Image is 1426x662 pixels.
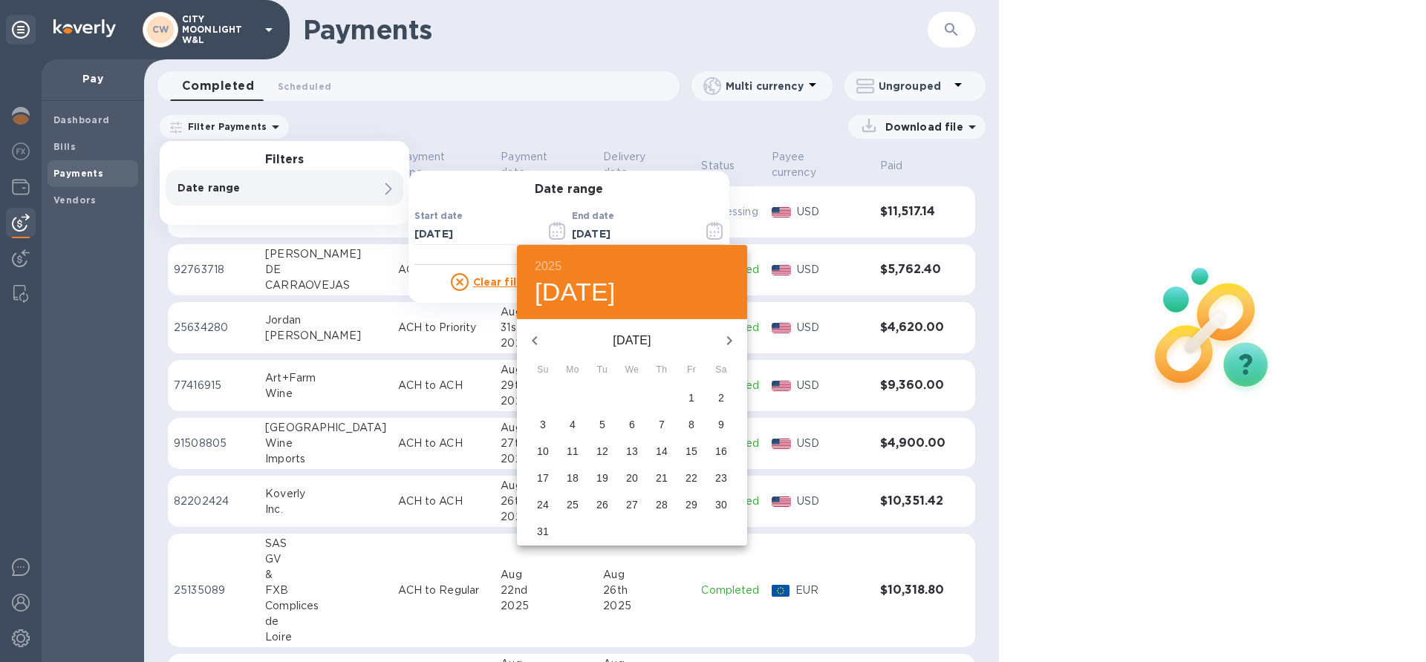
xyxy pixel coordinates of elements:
[648,363,675,378] span: Th
[648,465,675,492] button: 21
[715,444,727,459] p: 16
[648,439,675,465] button: 14
[688,417,694,432] p: 8
[678,385,705,412] button: 1
[648,412,675,439] button: 7
[718,390,724,405] p: 2
[530,519,556,545] button: 31
[559,363,586,378] span: Mo
[718,417,724,432] p: 9
[708,363,735,378] span: Sa
[708,412,735,439] button: 9
[559,412,586,439] button: 4
[659,417,665,432] p: 7
[656,497,668,512] p: 28
[678,465,705,492] button: 22
[656,444,668,459] p: 14
[715,497,727,512] p: 30
[559,465,586,492] button: 18
[537,524,549,539] p: 31
[619,439,645,465] button: 13
[619,363,645,378] span: We
[686,497,697,512] p: 29
[678,363,705,378] span: Fr
[708,465,735,492] button: 23
[530,412,556,439] button: 3
[530,439,556,465] button: 10
[537,444,549,459] p: 10
[629,417,635,432] p: 6
[567,444,579,459] p: 11
[648,492,675,519] button: 28
[530,492,556,519] button: 24
[626,497,638,512] p: 27
[678,492,705,519] button: 29
[596,471,608,485] p: 19
[537,471,549,485] p: 17
[599,417,605,432] p: 5
[619,412,645,439] button: 6
[656,471,668,485] p: 21
[570,417,576,432] p: 4
[626,444,638,459] p: 13
[559,492,586,519] button: 25
[553,332,712,350] p: [DATE]
[619,465,645,492] button: 20
[708,492,735,519] button: 30
[535,256,561,277] button: 2025
[596,444,608,459] p: 12
[619,492,645,519] button: 27
[678,412,705,439] button: 8
[530,465,556,492] button: 17
[626,471,638,485] p: 20
[567,471,579,485] p: 18
[589,412,616,439] button: 5
[596,497,608,512] p: 26
[688,390,694,405] p: 1
[708,439,735,465] button: 16
[537,497,549,512] p: 24
[589,439,616,465] button: 12
[589,465,616,492] button: 19
[589,492,616,519] button: 26
[535,277,616,308] button: [DATE]
[589,363,616,378] span: Tu
[715,471,727,485] p: 23
[686,471,697,485] p: 22
[708,385,735,412] button: 2
[567,497,579,512] p: 25
[678,439,705,465] button: 15
[686,444,697,459] p: 15
[540,417,546,432] p: 3
[559,439,586,465] button: 11
[530,363,556,378] span: Su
